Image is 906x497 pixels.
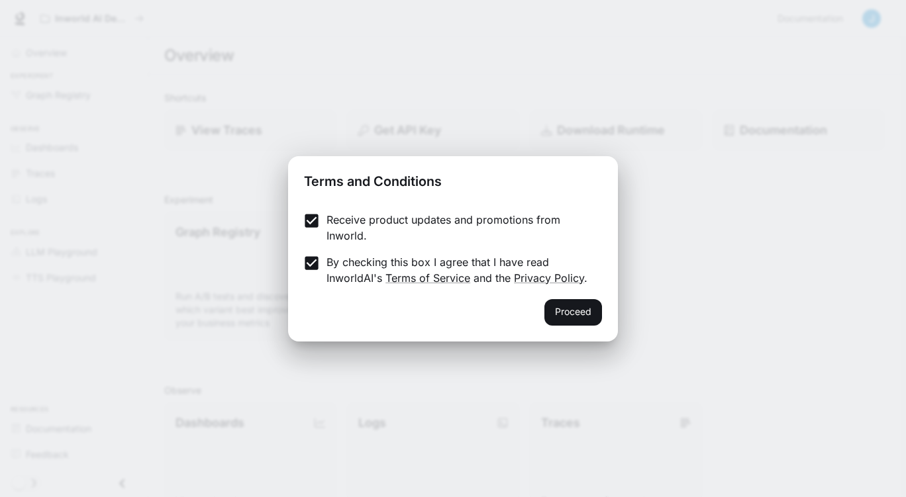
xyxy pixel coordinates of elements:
a: Privacy Policy [514,271,584,285]
p: By checking this box I agree that I have read InworldAI's and the . [327,254,591,286]
button: Proceed [544,299,602,326]
a: Terms of Service [385,271,470,285]
p: Receive product updates and promotions from Inworld. [327,212,591,244]
h2: Terms and Conditions [288,156,618,201]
